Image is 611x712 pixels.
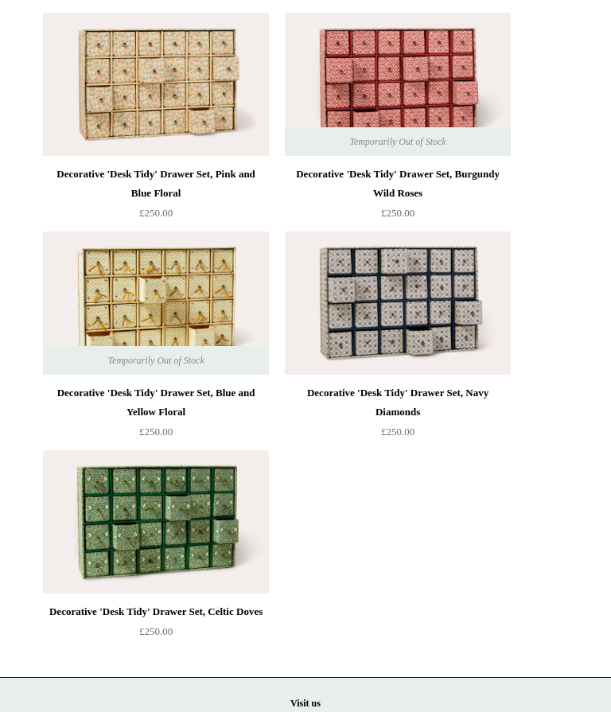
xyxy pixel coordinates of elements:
[285,231,511,375] img: Decorative 'Desk Tidy' Drawer Set, Navy Diamonds
[43,13,269,156] img: Decorative 'Desk Tidy' Drawer Set, Pink and Blue Floral
[285,165,511,230] a: Decorative 'Desk Tidy' Drawer Set, Burgundy Wild Roses £250.00
[289,383,507,422] div: Decorative 'Desk Tidy' Drawer Set, Navy Diamonds
[285,231,511,375] a: Decorative 'Desk Tidy' Drawer Set, Navy Diamonds Decorative 'Desk Tidy' Drawer Set, Navy Diamonds
[381,207,414,219] span: £250.00
[139,207,173,219] span: £250.00
[43,231,269,375] img: Decorative 'Desk Tidy' Drawer Set, Blue and Yellow Floral
[289,165,507,203] div: Decorative 'Desk Tidy' Drawer Set, Burgundy Wild Roses
[91,346,220,375] span: Temporarily Out of Stock
[285,13,511,156] img: Decorative 'Desk Tidy' Drawer Set, Burgundy Wild Roses
[139,426,173,438] span: £250.00
[43,450,269,593] img: Decorative 'Desk Tidy' Drawer Set, Celtic Doves
[43,231,269,375] a: Decorative 'Desk Tidy' Drawer Set, Blue and Yellow Floral Decorative 'Desk Tidy' Drawer Set, Blue...
[381,426,414,438] span: £250.00
[43,165,269,230] a: Decorative 'Desk Tidy' Drawer Set, Pink and Blue Floral £250.00
[43,13,269,156] a: Decorative 'Desk Tidy' Drawer Set, Pink and Blue Floral Decorative 'Desk Tidy' Drawer Set, Pink a...
[47,383,265,422] div: Decorative 'Desk Tidy' Drawer Set, Blue and Yellow Floral
[47,165,265,203] div: Decorative 'Desk Tidy' Drawer Set, Pink and Blue Floral
[47,602,265,621] div: Decorative 'Desk Tidy' Drawer Set, Celtic Doves
[290,698,321,709] strong: Visit us
[43,383,269,449] a: Decorative 'Desk Tidy' Drawer Set, Blue and Yellow Floral £250.00
[43,602,269,667] a: Decorative 'Desk Tidy' Drawer Set, Celtic Doves £250.00
[333,127,461,156] span: Temporarily Out of Stock
[285,13,511,156] a: Decorative 'Desk Tidy' Drawer Set, Burgundy Wild Roses Decorative 'Desk Tidy' Drawer Set, Burgund...
[285,383,511,449] a: Decorative 'Desk Tidy' Drawer Set, Navy Diamonds £250.00
[139,625,173,637] span: £250.00
[43,450,269,593] a: Decorative 'Desk Tidy' Drawer Set, Celtic Doves Decorative 'Desk Tidy' Drawer Set, Celtic Doves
